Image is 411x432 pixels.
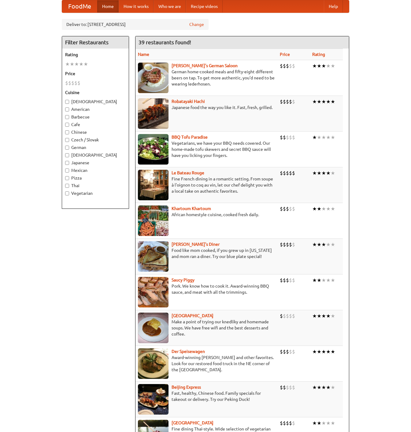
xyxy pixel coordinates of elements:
li: $ [283,98,286,105]
li: ★ [312,98,317,105]
li: ★ [317,98,321,105]
li: ★ [317,241,321,248]
li: ★ [317,384,321,391]
a: [GEOGRAPHIC_DATA] [172,313,213,318]
li: ★ [331,313,335,319]
li: $ [68,80,71,86]
li: $ [292,277,295,284]
a: Recipe videos [186,0,223,13]
p: Japanese food the way you like it. Fast, fresh, grilled. [138,104,275,111]
li: ★ [331,63,335,69]
li: ★ [321,241,326,248]
li: $ [286,63,289,69]
li: ★ [312,348,317,355]
li: ★ [317,170,321,176]
a: FoodMe [62,0,97,13]
img: tofuparadise.jpg [138,134,168,165]
a: Beijing Express [172,385,201,390]
li: $ [286,241,289,248]
li: $ [283,134,286,141]
li: ★ [331,348,335,355]
input: Chinese [65,130,69,134]
li: $ [289,420,292,427]
label: Japanese [65,160,126,166]
b: BBQ Tofu Paradise [172,135,208,140]
li: $ [289,134,292,141]
li: $ [283,205,286,212]
li: ★ [312,384,317,391]
li: ★ [326,277,331,284]
li: $ [280,384,283,391]
li: ★ [331,420,335,427]
li: ★ [312,205,317,212]
li: ★ [326,348,331,355]
img: robatayaki.jpg [138,98,168,129]
li: $ [286,170,289,176]
b: [PERSON_NAME]'s German Saloon [172,63,238,68]
b: [GEOGRAPHIC_DATA] [172,420,213,425]
p: Pork. We know how to cook it. Award-winning BBQ sauce, and meat with all the trimmings. [138,283,275,295]
label: [DEMOGRAPHIC_DATA] [65,99,126,105]
li: ★ [312,277,317,284]
li: $ [280,205,283,212]
li: ★ [331,277,335,284]
li: $ [283,420,286,427]
li: $ [283,384,286,391]
li: ★ [317,205,321,212]
li: ★ [331,98,335,105]
li: ★ [321,98,326,105]
li: ★ [317,420,321,427]
input: Czech / Slovak [65,138,69,142]
li: ★ [321,313,326,319]
li: ★ [70,61,74,67]
li: $ [286,205,289,212]
li: ★ [317,134,321,141]
li: $ [280,98,283,105]
li: $ [286,313,289,319]
li: ★ [65,61,70,67]
label: Barbecue [65,114,126,120]
li: ★ [317,313,321,319]
li: ★ [331,134,335,141]
img: beijing.jpg [138,384,168,415]
li: $ [280,420,283,427]
li: ★ [321,63,326,69]
h4: Filter Restaurants [62,36,129,49]
li: $ [292,98,295,105]
img: sallys.jpg [138,241,168,272]
li: ★ [331,241,335,248]
a: Khartoum Khartoum [172,206,211,211]
img: speisewagen.jpg [138,348,168,379]
p: Make a point of trying our knedlíky and homemade soups. We have free wifi and the best desserts a... [138,319,275,337]
li: ★ [79,61,83,67]
a: Price [280,52,290,57]
label: Thai [65,183,126,189]
li: ★ [326,241,331,248]
p: Vegetarians, we have your BBQ needs covered. Our home-made tofu skewers and secret BBQ sauce will... [138,140,275,158]
li: $ [292,205,295,212]
h5: Price [65,71,126,77]
li: ★ [312,134,317,141]
li: $ [292,313,295,319]
label: Cafe [65,122,126,128]
input: Mexican [65,169,69,172]
li: ★ [326,170,331,176]
div: Deliver to: [STREET_ADDRESS] [62,19,209,30]
a: Robatayaki Hachi [172,99,205,104]
li: ★ [317,277,321,284]
li: ★ [312,170,317,176]
label: American [65,106,126,112]
li: $ [280,348,283,355]
li: ★ [312,313,317,319]
li: ★ [312,241,317,248]
input: Pizza [65,176,69,180]
b: [PERSON_NAME]'s Diner [172,242,220,247]
li: ★ [331,205,335,212]
label: Chinese [65,129,126,135]
li: ★ [317,348,321,355]
li: $ [292,63,295,69]
img: khartoum.jpg [138,205,168,236]
li: $ [286,134,289,141]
